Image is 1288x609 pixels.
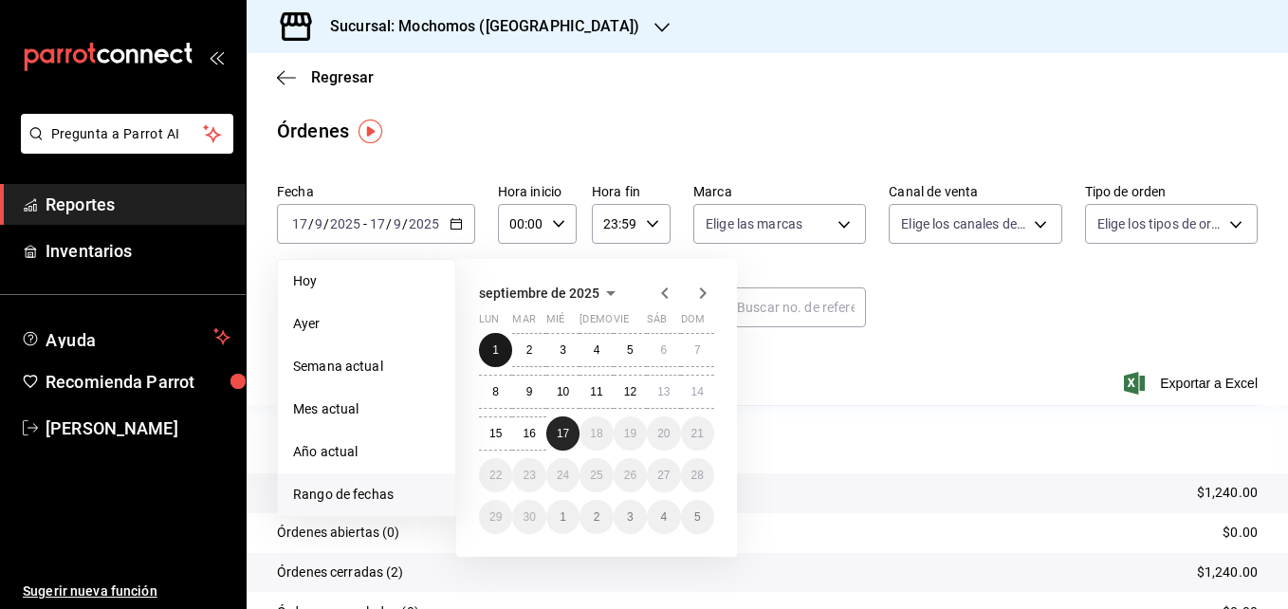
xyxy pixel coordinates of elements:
p: $0.00 [1223,523,1258,543]
button: 22 de septiembre de 2025 [479,458,512,492]
abbr: 30 de septiembre de 2025 [523,510,535,524]
span: [PERSON_NAME] [46,415,230,441]
button: 12 de septiembre de 2025 [614,375,647,409]
span: Ayuda [46,325,206,348]
img: Tooltip marker [359,120,382,143]
span: Regresar [311,68,374,86]
button: 11 de septiembre de 2025 [580,375,613,409]
button: 30 de septiembre de 2025 [512,500,545,534]
abbr: sábado [647,313,667,333]
span: Elige las marcas [706,214,802,233]
span: / [386,216,392,231]
abbr: 20 de septiembre de 2025 [657,427,670,440]
abbr: miércoles [546,313,564,333]
button: 28 de septiembre de 2025 [681,458,714,492]
span: Exportar a Excel [1128,372,1258,395]
button: 24 de septiembre de 2025 [546,458,580,492]
abbr: 4 de octubre de 2025 [660,510,667,524]
button: 9 de septiembre de 2025 [512,375,545,409]
abbr: 8 de septiembre de 2025 [492,385,499,398]
input: -- [314,216,323,231]
button: 4 de octubre de 2025 [647,500,680,534]
span: Semana actual [293,357,440,377]
abbr: 23 de septiembre de 2025 [523,469,535,482]
button: 1 de octubre de 2025 [546,500,580,534]
abbr: 9 de septiembre de 2025 [526,385,533,398]
abbr: 26 de septiembre de 2025 [624,469,636,482]
p: $1,240.00 [1197,563,1258,582]
button: 15 de septiembre de 2025 [479,416,512,451]
button: 16 de septiembre de 2025 [512,416,545,451]
abbr: 5 de septiembre de 2025 [627,343,634,357]
button: 27 de septiembre de 2025 [647,458,680,492]
span: Pregunta a Parrot AI [51,124,204,144]
span: Reportes [46,192,230,217]
abbr: 2 de octubre de 2025 [594,510,600,524]
span: - [363,216,367,231]
abbr: 3 de octubre de 2025 [627,510,634,524]
p: Órdenes cerradas (2) [277,563,404,582]
abbr: 10 de septiembre de 2025 [557,385,569,398]
span: Hoy [293,271,440,291]
abbr: 24 de septiembre de 2025 [557,469,569,482]
button: 29 de septiembre de 2025 [479,500,512,534]
p: $1,240.00 [1197,483,1258,503]
button: Regresar [277,68,374,86]
abbr: 16 de septiembre de 2025 [523,427,535,440]
button: 23 de septiembre de 2025 [512,458,545,492]
abbr: 21 de septiembre de 2025 [691,427,704,440]
button: 13 de septiembre de 2025 [647,375,680,409]
abbr: 17 de septiembre de 2025 [557,427,569,440]
abbr: 28 de septiembre de 2025 [691,469,704,482]
abbr: 1 de septiembre de 2025 [492,343,499,357]
span: / [308,216,314,231]
button: septiembre de 2025 [479,282,622,304]
button: 17 de septiembre de 2025 [546,416,580,451]
button: 26 de septiembre de 2025 [614,458,647,492]
label: Canal de venta [889,185,1061,198]
h3: Sucursal: Mochomos ([GEOGRAPHIC_DATA]) [315,15,639,38]
button: 6 de septiembre de 2025 [647,333,680,367]
abbr: 1 de octubre de 2025 [560,510,566,524]
abbr: martes [512,313,535,333]
button: open_drawer_menu [209,49,224,65]
p: Órdenes abiertas (0) [277,523,400,543]
button: 5 de septiembre de 2025 [614,333,647,367]
label: Hora inicio [498,185,577,198]
button: Pregunta a Parrot AI [21,114,233,154]
abbr: 22 de septiembre de 2025 [489,469,502,482]
abbr: 2 de septiembre de 2025 [526,343,533,357]
button: 3 de septiembre de 2025 [546,333,580,367]
abbr: 3 de septiembre de 2025 [560,343,566,357]
abbr: 14 de septiembre de 2025 [691,385,704,398]
abbr: 18 de septiembre de 2025 [590,427,602,440]
abbr: 19 de septiembre de 2025 [624,427,636,440]
input: ---- [329,216,361,231]
div: Órdenes [277,117,349,145]
button: 7 de septiembre de 2025 [681,333,714,367]
button: 1 de septiembre de 2025 [479,333,512,367]
input: -- [291,216,308,231]
input: -- [369,216,386,231]
button: 18 de septiembre de 2025 [580,416,613,451]
span: Recomienda Parrot [46,369,230,395]
abbr: 6 de septiembre de 2025 [660,343,667,357]
abbr: domingo [681,313,705,333]
input: -- [393,216,402,231]
button: 25 de septiembre de 2025 [580,458,613,492]
button: 5 de octubre de 2025 [681,500,714,534]
span: Sugerir nueva función [23,581,230,601]
span: Ayer [293,314,440,334]
input: ---- [408,216,440,231]
label: Hora fin [592,185,671,198]
span: Año actual [293,442,440,462]
input: Buscar no. de referencia [737,288,866,326]
abbr: 15 de septiembre de 2025 [489,427,502,440]
label: Fecha [277,185,475,198]
abbr: 13 de septiembre de 2025 [657,385,670,398]
span: Elige los tipos de orden [1097,214,1223,233]
label: Tipo de orden [1085,185,1258,198]
label: Marca [693,185,866,198]
span: Rango de fechas [293,485,440,505]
